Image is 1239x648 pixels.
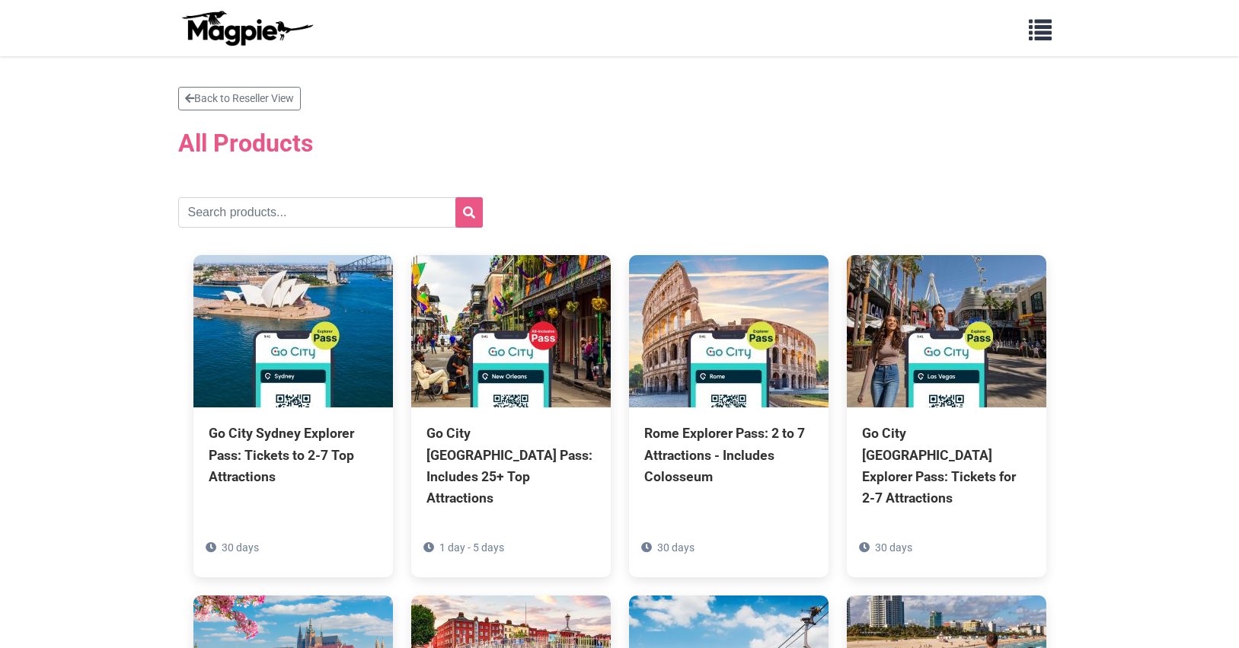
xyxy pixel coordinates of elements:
[193,255,393,555] a: Go City Sydney Explorer Pass: Tickets to 2-7 Top Attractions 30 days
[629,255,829,555] a: Rome Explorer Pass: 2 to 7 Attractions - Includes Colosseum 30 days
[178,87,301,110] a: Back to Reseller View
[178,120,1062,167] h2: All Products
[193,255,393,407] img: Go City Sydney Explorer Pass: Tickets to 2-7 Top Attractions
[862,423,1031,509] div: Go City [GEOGRAPHIC_DATA] Explorer Pass: Tickets for 2-7 Attractions
[426,423,596,509] div: Go City [GEOGRAPHIC_DATA] Pass: Includes 25+ Top Attractions
[222,541,259,554] span: 30 days
[439,541,504,554] span: 1 day - 5 days
[209,423,378,487] div: Go City Sydney Explorer Pass: Tickets to 2-7 Top Attractions
[178,10,315,46] img: logo-ab69f6fb50320c5b225c76a69d11143b.png
[644,423,813,487] div: Rome Explorer Pass: 2 to 7 Attractions - Includes Colosseum
[847,255,1046,407] img: Go City Las Vegas Explorer Pass: Tickets for 2-7 Attractions
[178,197,483,228] input: Search products...
[411,255,611,577] a: Go City [GEOGRAPHIC_DATA] Pass: Includes 25+ Top Attractions 1 day - 5 days
[657,541,695,554] span: 30 days
[629,255,829,407] img: Rome Explorer Pass: 2 to 7 Attractions - Includes Colosseum
[847,255,1046,577] a: Go City [GEOGRAPHIC_DATA] Explorer Pass: Tickets for 2-7 Attractions 30 days
[875,541,912,554] span: 30 days
[411,255,611,407] img: Go City New Orleans Pass: Includes 25+ Top Attractions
